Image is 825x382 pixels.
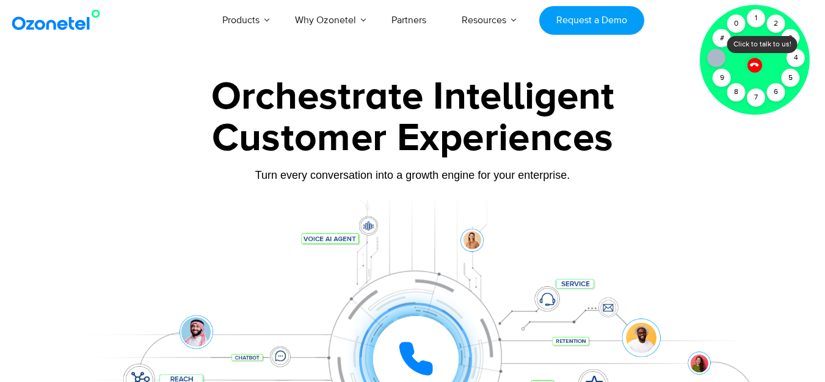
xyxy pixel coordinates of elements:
div: 4 [787,49,805,67]
div: 6 [767,83,785,101]
div: 7 [747,88,765,107]
div: # [713,29,731,48]
div: 1 [747,9,765,27]
div: 3 [782,29,800,48]
div: 9 [713,69,731,87]
a: Request a Demo [539,6,644,35]
div: 0 [727,15,746,33]
div: Orchestrate Intelligent [31,77,794,117]
div: Customer Experiences [31,109,794,168]
div: Turn every conversation into a growth engine for your enterprise. [31,168,794,182]
div: 5 [782,69,800,87]
div: 8 [727,83,746,101]
div: 2 [767,15,785,33]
